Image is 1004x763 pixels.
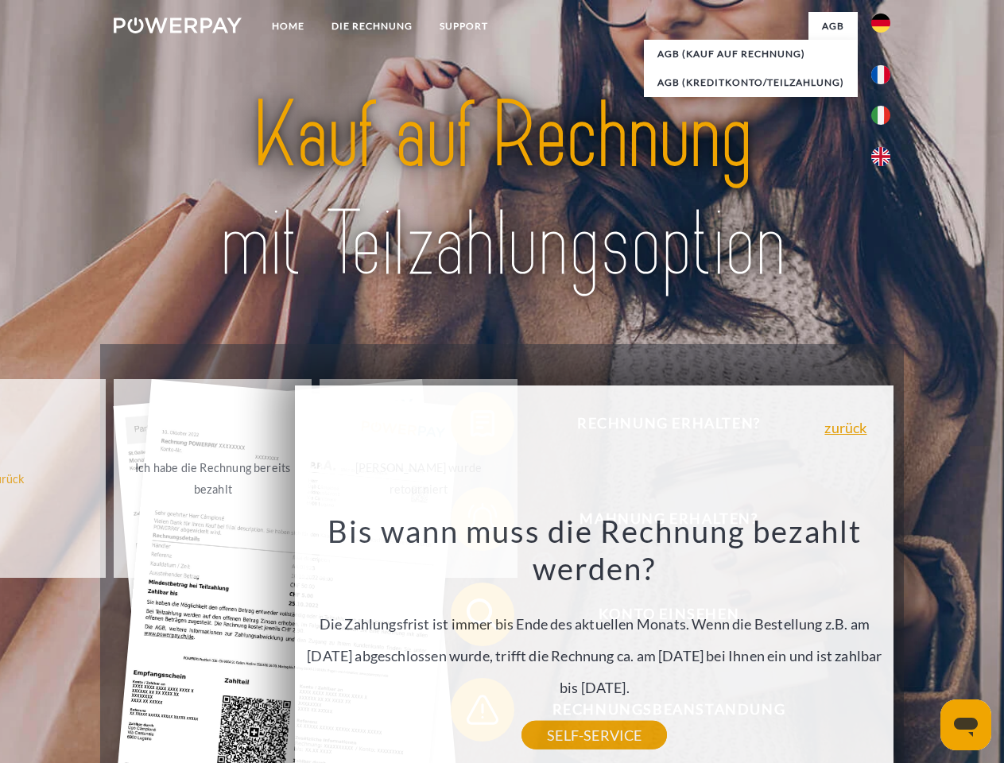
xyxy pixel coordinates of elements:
img: fr [871,65,890,84]
a: agb [808,12,858,41]
img: title-powerpay_de.svg [152,76,852,304]
img: it [871,106,890,125]
a: Home [258,12,318,41]
h3: Bis wann muss die Rechnung bezahlt werden? [304,512,885,588]
iframe: Schaltfläche zum Öffnen des Messaging-Fensters [940,699,991,750]
a: SELF-SERVICE [521,721,667,749]
img: en [871,147,890,166]
a: zurück [824,420,866,435]
a: DIE RECHNUNG [318,12,426,41]
a: SUPPORT [426,12,502,41]
div: Die Zahlungsfrist ist immer bis Ende des aktuellen Monats. Wenn die Bestellung z.B. am [DATE] abg... [304,512,885,735]
a: AGB (Kreditkonto/Teilzahlung) [644,68,858,97]
a: AGB (Kauf auf Rechnung) [644,40,858,68]
img: de [871,14,890,33]
div: Ich habe die Rechnung bereits bezahlt [123,457,302,500]
img: logo-powerpay-white.svg [114,17,242,33]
